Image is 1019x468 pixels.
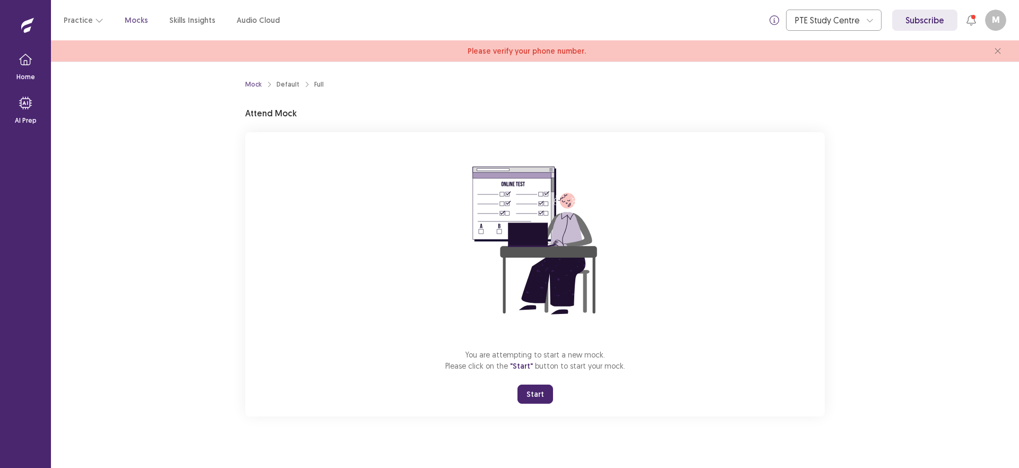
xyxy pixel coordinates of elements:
[795,10,861,30] div: PTE Study Centre
[245,107,297,120] p: Attend Mock
[468,46,586,57] span: Please verify your phone number.
[314,80,324,89] div: Full
[15,116,37,125] p: AI Prep
[16,72,35,82] p: Home
[517,385,553,404] button: Start
[765,11,784,30] button: info
[989,42,1006,59] button: close
[169,15,215,26] a: Skills Insights
[277,80,299,89] div: Default
[892,10,957,31] a: Subscribe
[125,15,148,26] a: Mocks
[245,80,262,89] a: Mock
[245,80,324,89] nav: breadcrumb
[64,11,103,30] button: Practice
[237,15,280,26] a: Audio Cloud
[439,145,631,336] img: attend-mock
[985,10,1006,31] button: M
[445,349,625,372] p: You are attempting to start a new mock. Please click on the button to start your mock.
[510,361,533,371] span: "Start"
